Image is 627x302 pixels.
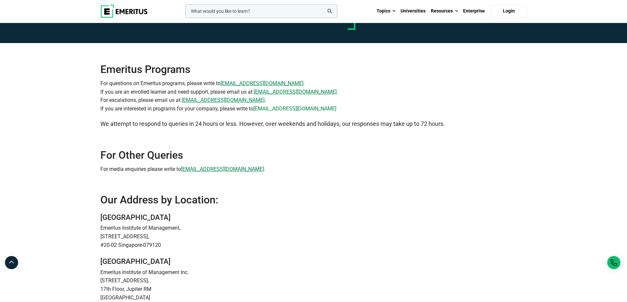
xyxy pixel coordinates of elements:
a: [EMAIL_ADDRESS][DOMAIN_NAME] [221,79,303,88]
p: [STREET_ADDRESS],. [100,232,527,241]
h2: Our Address by Location: [100,193,527,206]
p: [STREET_ADDRESS], [100,276,527,285]
p: #20-02 Singapore-079120 [100,241,527,249]
p: Emeritus Institute of Management, [100,224,527,232]
a: [EMAIL_ADDRESS][DOMAIN_NAME] [181,165,264,174]
a: [EMAIL_ADDRESS][DOMAIN_NAME] [182,96,265,105]
h2: For Other Queries [100,149,527,162]
h3: [GEOGRAPHIC_DATA] [100,257,527,267]
a: [EMAIL_ADDRESS][DOMAIN_NAME] [254,88,337,96]
p: For media enquiries please write to . [100,165,527,174]
p: Emeritus Institute of Management Inc. [100,268,527,277]
p: 17th Floor, Jupiter RM [100,285,527,293]
h3: [GEOGRAPHIC_DATA] [100,213,527,222]
input: woocommerce-product-search-field-0 [185,4,337,18]
a: [EMAIL_ADDRESS][DOMAIN_NAME] [253,105,336,113]
p: We attempt to respond to queries in 24 hours or less. However, over weekends and holidays, our re... [100,119,527,129]
p: [GEOGRAPHIC_DATA] [100,293,527,302]
h2: Emeritus Programs [100,43,527,76]
a: Login [491,4,527,18]
p: For questions on Emeritus programs, please write to . If you are an enrolled learner and need sup... [100,79,527,113]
